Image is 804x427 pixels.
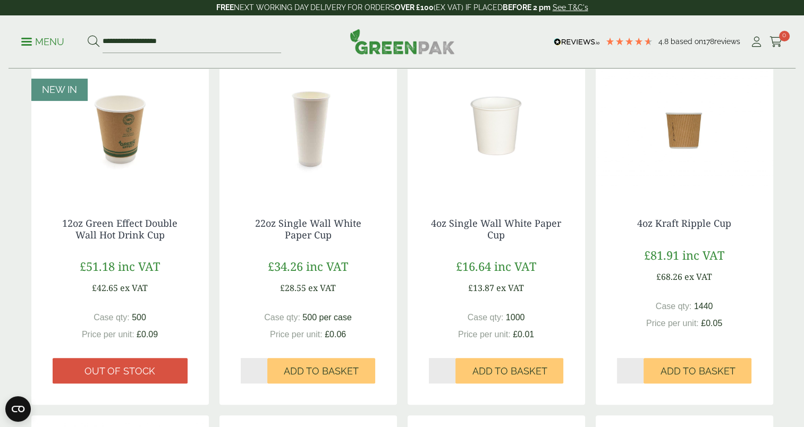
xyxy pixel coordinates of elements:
[644,247,679,263] span: £81.91
[472,365,547,377] span: Add to Basket
[431,217,561,241] a: 4oz Single Wall White Paper Cup
[513,330,534,339] span: £0.01
[644,358,751,383] button: Add to Basket
[554,38,600,46] img: REVIEWS.io
[660,365,735,377] span: Add to Basket
[714,37,740,46] span: reviews
[684,271,712,283] span: ex VAT
[703,37,714,46] span: 178
[468,282,494,294] span: £13.87
[553,3,588,12] a: See T&C's
[120,282,148,294] span: ex VAT
[468,313,504,322] span: Case qty:
[284,365,359,377] span: Add to Basket
[456,258,491,274] span: £16.64
[270,330,323,339] span: Price per unit:
[750,37,763,47] i: My Account
[395,3,434,12] strong: OVER £100
[82,330,134,339] span: Price per unit:
[62,217,177,241] a: 12oz Green Effect Double Wall Hot Drink Cup
[779,31,790,41] span: 0
[605,37,653,46] div: 4.78 Stars
[656,271,682,283] span: £68.26
[306,258,348,274] span: inc VAT
[350,29,455,54] img: GreenPak Supplies
[92,282,118,294] span: £42.65
[656,302,692,311] span: Case qty:
[671,37,703,46] span: Based on
[682,247,724,263] span: inc VAT
[216,3,234,12] strong: FREE
[80,258,115,274] span: £51.18
[646,319,699,328] span: Price per unit:
[506,313,525,322] span: 1000
[264,313,300,322] span: Case qty:
[325,330,346,339] span: £0.06
[701,319,722,328] span: £0.05
[694,302,713,311] span: 1440
[5,396,31,422] button: Open CMP widget
[494,258,536,274] span: inc VAT
[769,37,783,47] i: Cart
[302,313,352,322] span: 500 per case
[132,313,146,322] span: 500
[255,217,361,241] a: 22oz Single Wall White Paper Cup
[496,282,524,294] span: ex VAT
[503,3,551,12] strong: BEFORE 2 pm
[21,36,64,48] p: Menu
[42,84,77,95] span: NEW IN
[637,217,731,229] a: 4oz Kraft Ripple Cup
[455,358,563,383] button: Add to Basket
[118,258,160,274] span: inc VAT
[219,64,397,197] img: 2130015B 22oz White Single Wall Paper Cup 627ml
[268,258,303,274] span: £34.26
[137,330,158,339] span: £0.09
[94,313,130,322] span: Case qty:
[280,282,306,294] span: £28.55
[596,64,773,197] img: 4oz Kraft Ripple Cup-0
[21,36,64,46] a: Menu
[308,282,336,294] span: ex VAT
[267,358,375,383] button: Add to Basket
[408,64,585,197] img: 4oz Single Wall White Paper Cup-0
[53,358,188,383] a: Out of stock
[84,365,155,377] span: Out of stock
[658,37,671,46] span: 4.8
[769,34,783,50] a: 0
[458,330,511,339] span: Price per unit:
[31,64,209,197] img: 12oz Green Effect Double Wall Hot Drink Cup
